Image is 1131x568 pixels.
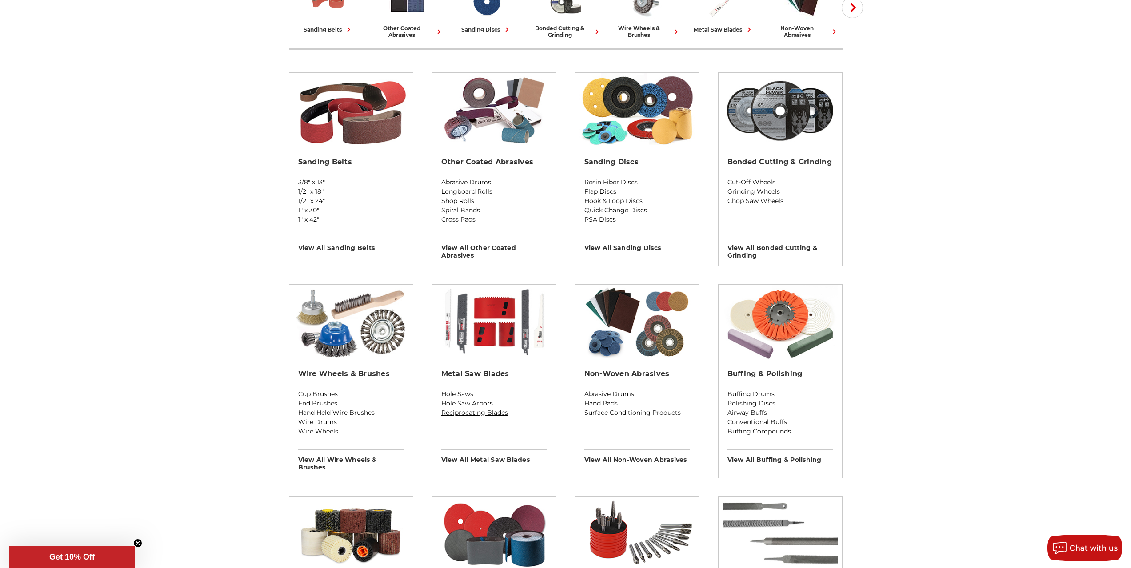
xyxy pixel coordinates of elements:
[727,369,833,378] h2: Buffing & Polishing
[298,427,404,436] a: Wire Wheels
[441,187,547,196] a: Longboard Rolls
[298,417,404,427] a: Wire Drums
[298,408,404,417] a: Hand Held Wire Brushes
[727,408,833,417] a: Airway Buffs
[441,238,547,259] h3: View All other coated abrasives
[441,215,547,224] a: Cross Pads
[441,389,547,399] a: Hole Saws
[293,73,408,148] img: Sanding Belts
[584,369,690,378] h2: Non-woven Abrasives
[609,25,681,38] div: wire wheels & brushes
[727,196,833,206] a: Chop Saw Wheels
[461,25,512,34] div: sanding discs
[372,25,444,38] div: other coated abrasives
[304,25,353,34] div: sanding belts
[579,285,695,360] img: Non-woven Abrasives
[441,399,547,408] a: Hole Saw Arbors
[441,449,547,464] h3: View All metal saw blades
[441,158,547,167] h2: Other Coated Abrasives
[298,238,404,252] h3: View All sanding belts
[436,285,552,360] img: Metal Saw Blades
[293,285,408,360] img: Wire Wheels & Brushes
[441,369,547,378] h2: Metal Saw Blades
[298,158,404,167] h2: Sanding Belts
[436,73,552,148] img: Other Coated Abrasives
[584,449,690,464] h3: View All non-woven abrasives
[298,196,404,206] a: 1/2" x 24"
[441,178,547,187] a: Abrasive Drums
[584,238,690,252] h3: View All sanding discs
[584,158,690,167] h2: Sanding Discs
[723,285,838,360] img: Buffing & Polishing
[584,408,690,417] a: Surface Conditioning Products
[584,215,690,224] a: PSA Discs
[133,539,142,548] button: Close teaser
[584,206,690,215] a: Quick Change Discs
[584,399,690,408] a: Hand Pads
[298,449,404,471] h3: View All wire wheels & brushes
[1070,544,1118,552] span: Chat with us
[727,389,833,399] a: Buffing Drums
[298,369,404,378] h2: Wire Wheels & Brushes
[727,187,833,196] a: Grinding Wheels
[584,178,690,187] a: Resin Fiber Discs
[298,178,404,187] a: 3/8" x 13"
[579,73,695,148] img: Sanding Discs
[584,196,690,206] a: Hook & Loop Discs
[767,25,839,38] div: non-woven abrasives
[298,206,404,215] a: 1" x 30"
[727,417,833,427] a: Conventional Buffs
[727,238,833,259] h3: View All bonded cutting & grinding
[49,552,95,561] span: Get 10% Off
[1047,535,1122,561] button: Chat with us
[727,399,833,408] a: Polishing Discs
[298,187,404,196] a: 1/2" x 18"
[441,196,547,206] a: Shop Rolls
[723,73,838,148] img: Bonded Cutting & Grinding
[441,408,547,417] a: Reciprocating Blades
[530,25,602,38] div: bonded cutting & grinding
[727,178,833,187] a: Cut-Off Wheels
[694,25,754,34] div: metal saw blades
[298,389,404,399] a: Cup Brushes
[584,389,690,399] a: Abrasive Drums
[298,399,404,408] a: End Brushes
[727,427,833,436] a: Buffing Compounds
[727,158,833,167] h2: Bonded Cutting & Grinding
[298,215,404,224] a: 1" x 42"
[9,546,135,568] div: Get 10% OffClose teaser
[584,187,690,196] a: Flap Discs
[441,206,547,215] a: Spiral Bands
[727,449,833,464] h3: View All buffing & polishing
